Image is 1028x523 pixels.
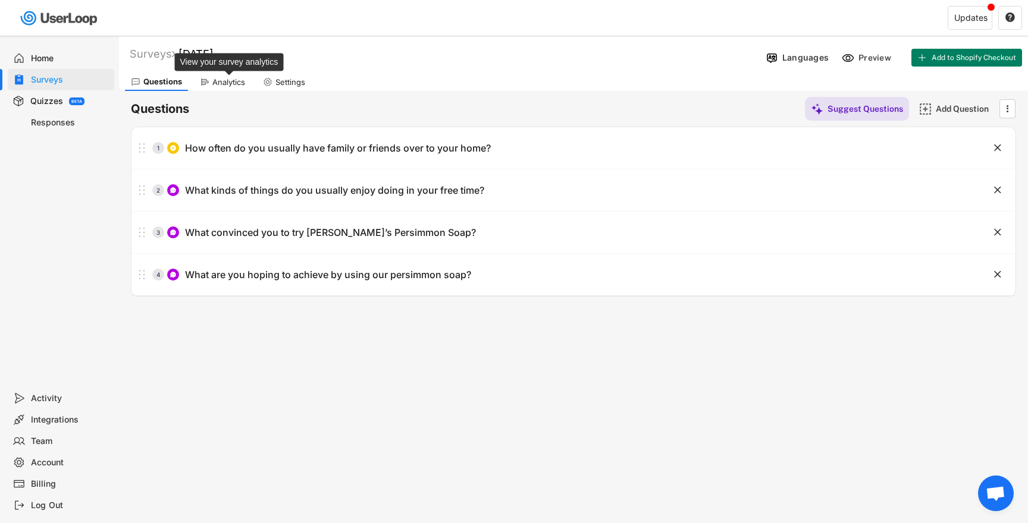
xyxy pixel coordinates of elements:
div: How often do you usually have family or friends over to your home? [185,142,491,155]
h6: Questions [131,101,189,117]
div: Surveys [130,47,175,61]
div: What kinds of things do you usually enjoy doing in your free time? [185,184,484,197]
div: 3 [152,229,164,235]
button:  [992,269,1004,281]
div: 2 [152,187,164,193]
div: Settings [275,77,305,87]
button:  [1001,100,1013,118]
div: Questions [143,77,182,87]
div: 1 [152,145,164,151]
img: Language%20Icon.svg [766,52,778,64]
div: Activity [31,393,109,404]
div: Open chat [978,475,1014,511]
button:  [992,226,1004,238]
div: Languages [782,52,829,63]
div: Integrations [31,414,109,426]
button:  [992,184,1004,196]
text:  [994,268,1001,281]
div: Suggest Questions [828,103,903,114]
div: BETA [71,99,82,103]
button: Add to Shopify Checkout [911,49,1022,67]
div: What are you hoping to achieve by using our persimmon soap? [185,269,471,281]
div: Responses [31,117,109,128]
div: Updates [954,14,988,22]
div: Account [31,457,109,468]
text:  [1005,12,1015,23]
button:  [992,142,1004,154]
div: Analytics [212,77,245,87]
text:  [1007,102,1009,115]
img: ConversationMinor.svg [170,187,177,194]
div: Billing [31,478,109,490]
text:  [994,226,1001,238]
div: Surveys [31,74,109,86]
font: [DATE] [178,48,214,60]
img: AddMajor.svg [919,103,932,115]
div: Log Out [31,500,109,511]
text:  [994,184,1001,196]
div: Team [31,436,109,447]
text:  [994,141,1001,154]
img: MagicMajor%20%28Purple%29.svg [811,103,823,115]
img: ConversationMinor.svg [170,229,177,236]
div: Preview [858,52,894,63]
div: Add Question [936,103,995,114]
img: ConversationMinor.svg [170,271,177,278]
div: 4 [152,272,164,278]
span: Add to Shopify Checkout [932,54,1016,61]
img: CircleTickMinorWhite.svg [170,144,177,152]
img: userloop-logo-01.svg [18,6,102,30]
div: Home [31,53,109,64]
div: Quizzes [30,96,63,107]
button:  [1005,12,1016,23]
div: What convinced you to try [PERSON_NAME]’s Persimmon Soap? [185,226,476,239]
